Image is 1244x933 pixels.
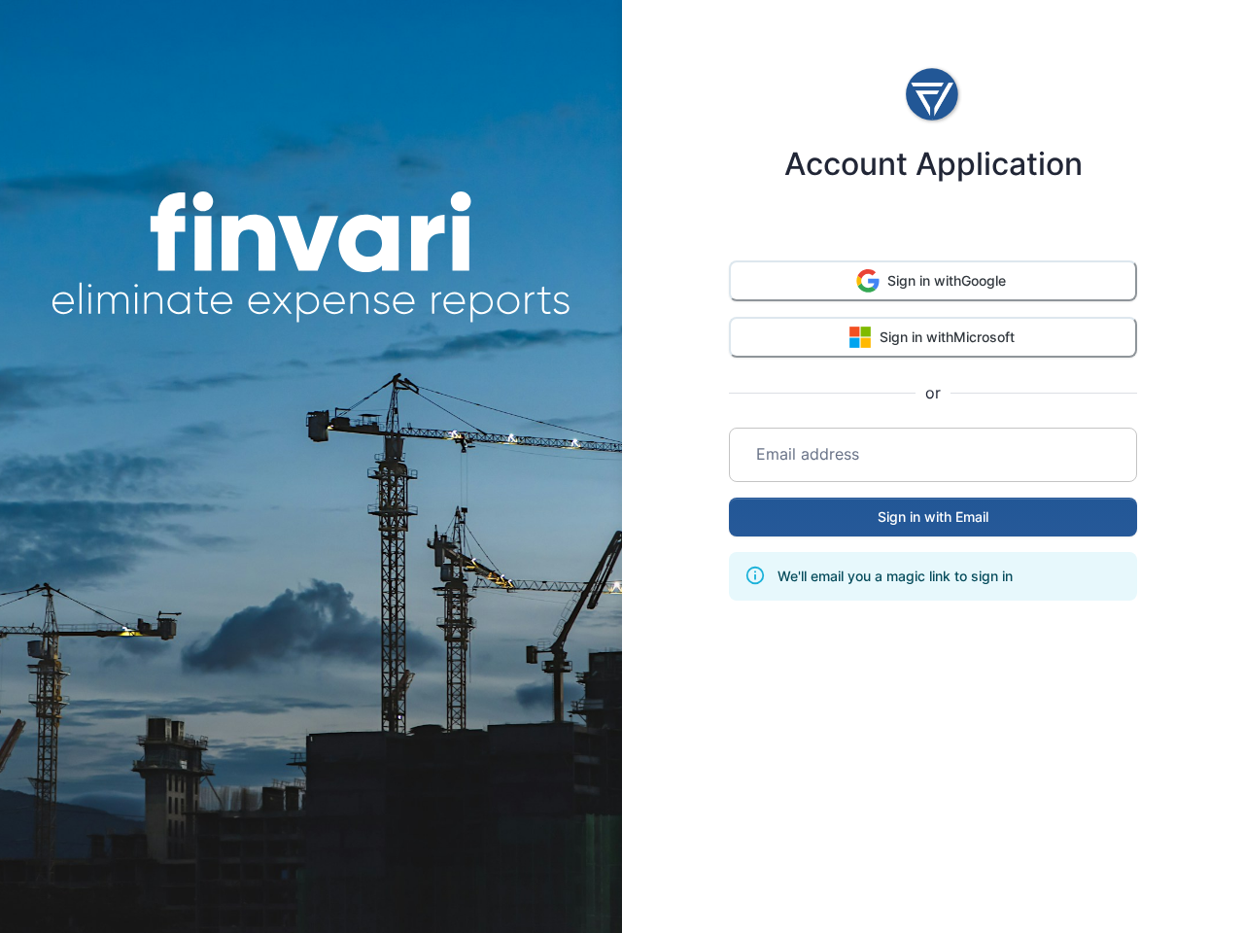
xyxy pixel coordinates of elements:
[904,60,962,130] img: logo
[51,191,571,324] img: finvari headline
[729,498,1137,536] button: Sign in with Email
[729,260,1137,301] button: Sign in withGoogle
[777,558,1013,595] div: We'll email you a magic link to sign in
[729,317,1137,358] button: Sign in withMicrosoft
[916,381,950,404] span: or
[784,146,1083,183] h4: Account Application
